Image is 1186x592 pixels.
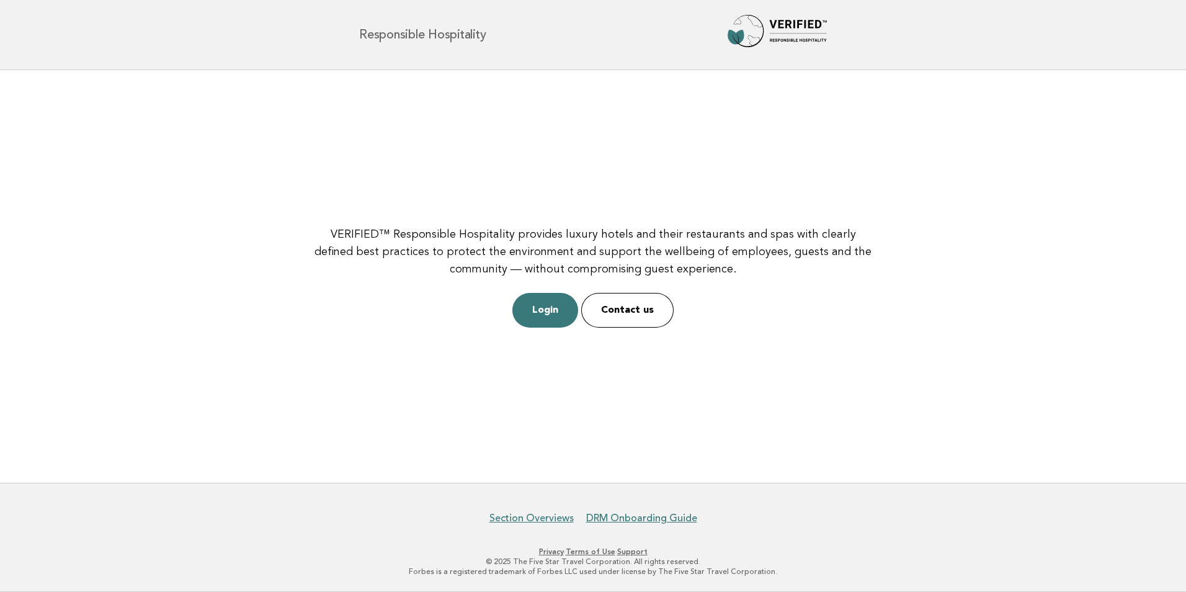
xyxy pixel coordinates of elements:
a: DRM Onboarding Guide [586,512,697,524]
a: Privacy [539,547,564,556]
h1: Responsible Hospitality [359,29,486,41]
p: Forbes is a registered trademark of Forbes LLC used under license by The Five Star Travel Corpora... [213,567,973,576]
a: Contact us [581,293,674,328]
img: Forbes Travel Guide [728,15,827,55]
p: · · [213,547,973,557]
a: Terms of Use [566,547,615,556]
p: VERIFIED™ Responsible Hospitality provides luxury hotels and their restaurants and spas with clea... [311,226,875,278]
a: Support [617,547,648,556]
a: Login [512,293,578,328]
p: © 2025 The Five Star Travel Corporation. All rights reserved. [213,557,973,567]
a: Section Overviews [489,512,574,524]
